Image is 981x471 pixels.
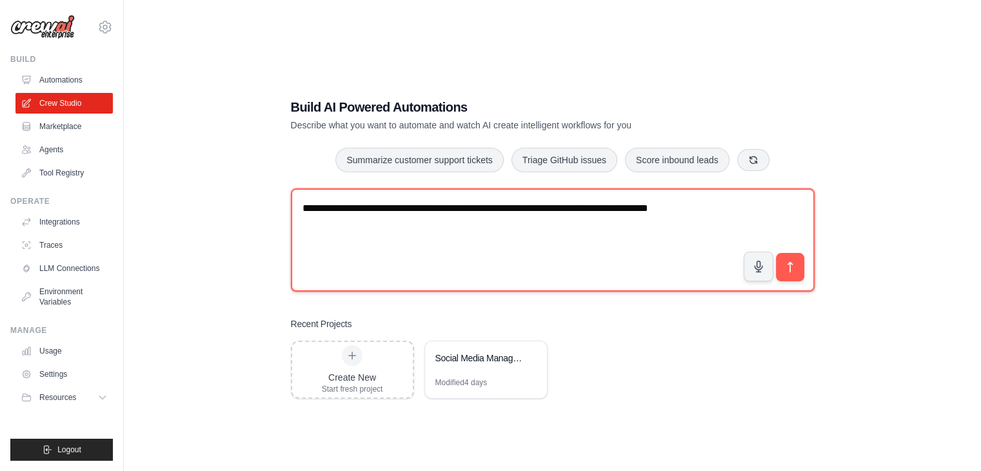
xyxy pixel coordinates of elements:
div: Start fresh project [322,384,383,394]
span: Logout [57,445,81,455]
button: Get new suggestions [737,149,769,171]
div: Manage [10,325,113,336]
h3: Recent Projects [291,317,352,330]
div: Social Media Management Automation [435,352,524,365]
a: Settings [15,364,113,385]
p: Describe what you want to automate and watch AI create intelligent workflows for you [291,119,724,132]
div: Create New [322,371,383,384]
span: Resources [39,392,76,403]
a: Marketplace [15,116,113,137]
button: Click to speak your automation idea [744,252,773,281]
button: Resources [15,387,113,408]
a: Tool Registry [15,163,113,183]
a: Traces [15,235,113,256]
img: Logo [10,15,75,39]
button: Summarize customer support tickets [335,148,503,172]
button: Triage GitHub issues [511,148,617,172]
div: Modified 4 days [435,377,488,388]
button: Score inbound leads [625,148,729,172]
button: Logout [10,439,113,461]
div: Build [10,54,113,65]
a: Automations [15,70,113,90]
a: Integrations [15,212,113,232]
iframe: Chat Widget [917,409,981,471]
h1: Build AI Powered Automations [291,98,724,116]
div: Operate [10,196,113,206]
a: Usage [15,341,113,361]
a: Crew Studio [15,93,113,114]
a: Agents [15,139,113,160]
a: Environment Variables [15,281,113,312]
a: LLM Connections [15,258,113,279]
